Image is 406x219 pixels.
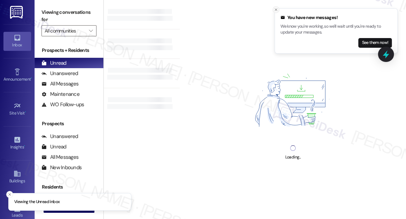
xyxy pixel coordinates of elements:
[280,14,392,21] div: You have new messages!
[3,168,31,186] a: Buildings
[41,133,78,140] div: Unanswered
[280,24,392,36] p: We know you're working, so we'll wait until you're ready to update your messages.
[31,76,32,81] span: •
[25,110,26,115] span: •
[41,143,66,150] div: Unread
[89,28,93,34] i: 
[41,164,82,171] div: New Inbounds
[35,183,103,191] div: Residents
[41,154,79,161] div: All Messages
[358,38,392,48] button: See them now!
[35,47,103,54] div: Prospects + Residents
[41,91,80,98] div: Maintenance
[10,6,24,19] img: ResiDesk Logo
[41,101,84,108] div: WO Follow-ups
[3,32,31,51] a: Inbox
[41,7,96,25] label: Viewing conversations for
[3,134,31,153] a: Insights •
[35,120,103,127] div: Prospects
[41,60,66,67] div: Unread
[14,199,59,205] p: Viewing the Unread inbox
[45,25,85,36] input: All communities
[3,100,31,119] a: Site Visit •
[273,6,279,13] button: Close toast
[41,70,78,77] div: Unanswered
[41,80,79,88] div: All Messages
[24,144,25,148] span: •
[6,191,13,198] button: Close toast
[285,154,301,161] div: Loading...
